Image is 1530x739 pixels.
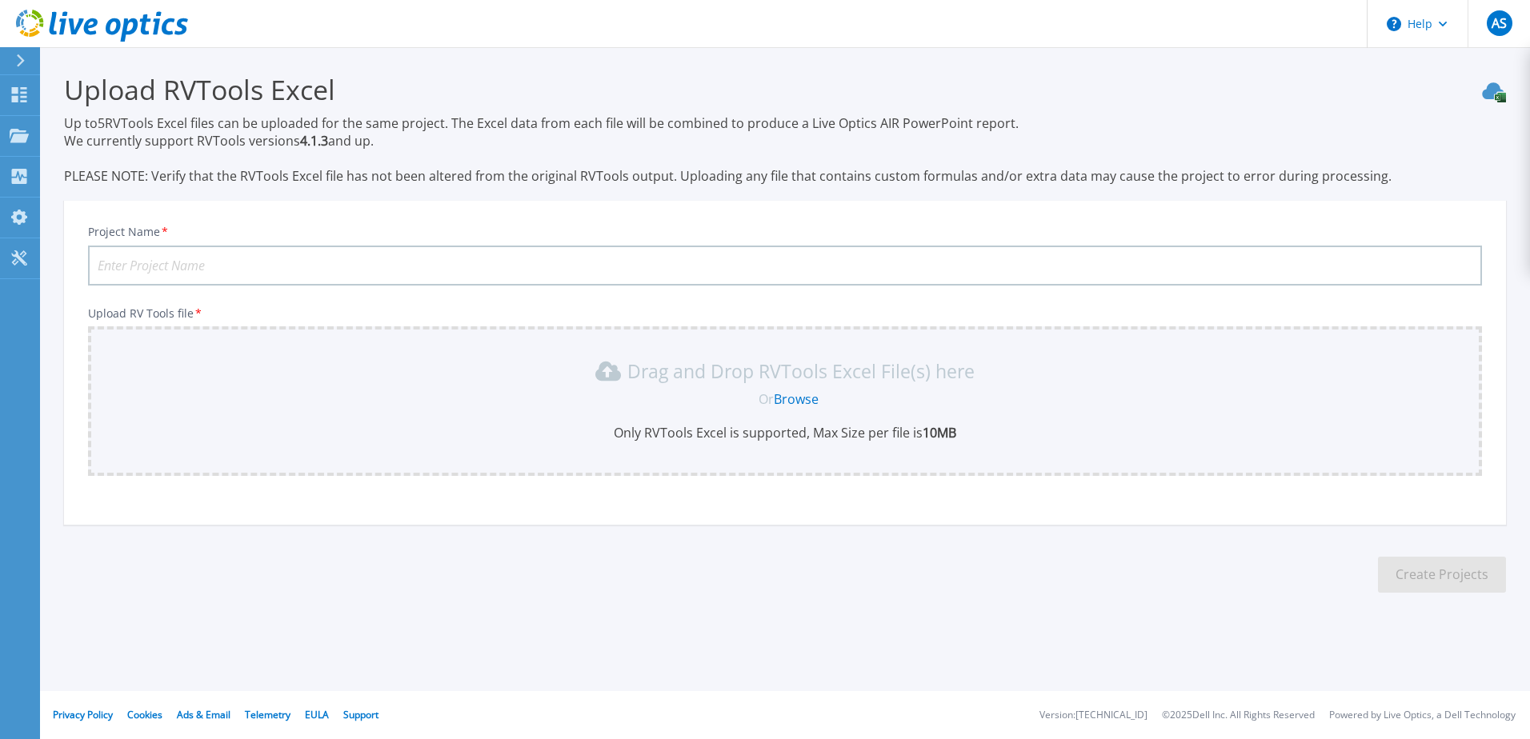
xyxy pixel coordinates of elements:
[127,708,162,721] a: Cookies
[343,708,378,721] a: Support
[88,226,170,238] label: Project Name
[1039,710,1147,721] li: Version: [TECHNICAL_ID]
[64,114,1506,185] p: Up to 5 RVTools Excel files can be uploaded for the same project. The Excel data from each file w...
[923,424,956,441] b: 10MB
[64,71,1506,108] h3: Upload RVTools Excel
[88,307,1482,320] p: Upload RV Tools file
[759,390,774,408] span: Or
[1162,710,1315,721] li: © 2025 Dell Inc. All Rights Reserved
[1329,710,1516,721] li: Powered by Live Optics, a Dell Technology
[305,708,329,721] a: EULA
[774,390,819,408] a: Browse
[177,708,230,721] a: Ads & Email
[88,246,1482,286] input: Enter Project Name
[98,424,1472,441] p: Only RVTools Excel is supported, Max Size per file is
[300,132,328,150] strong: 4.1.3
[1492,17,1507,30] span: AS
[627,363,975,379] p: Drag and Drop RVTools Excel File(s) here
[245,708,290,721] a: Telemetry
[1378,557,1506,593] button: Create Projects
[53,708,113,721] a: Privacy Policy
[98,358,1472,441] div: Drag and Drop RVTools Excel File(s) here OrBrowseOnly RVTools Excel is supported, Max Size per fi...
